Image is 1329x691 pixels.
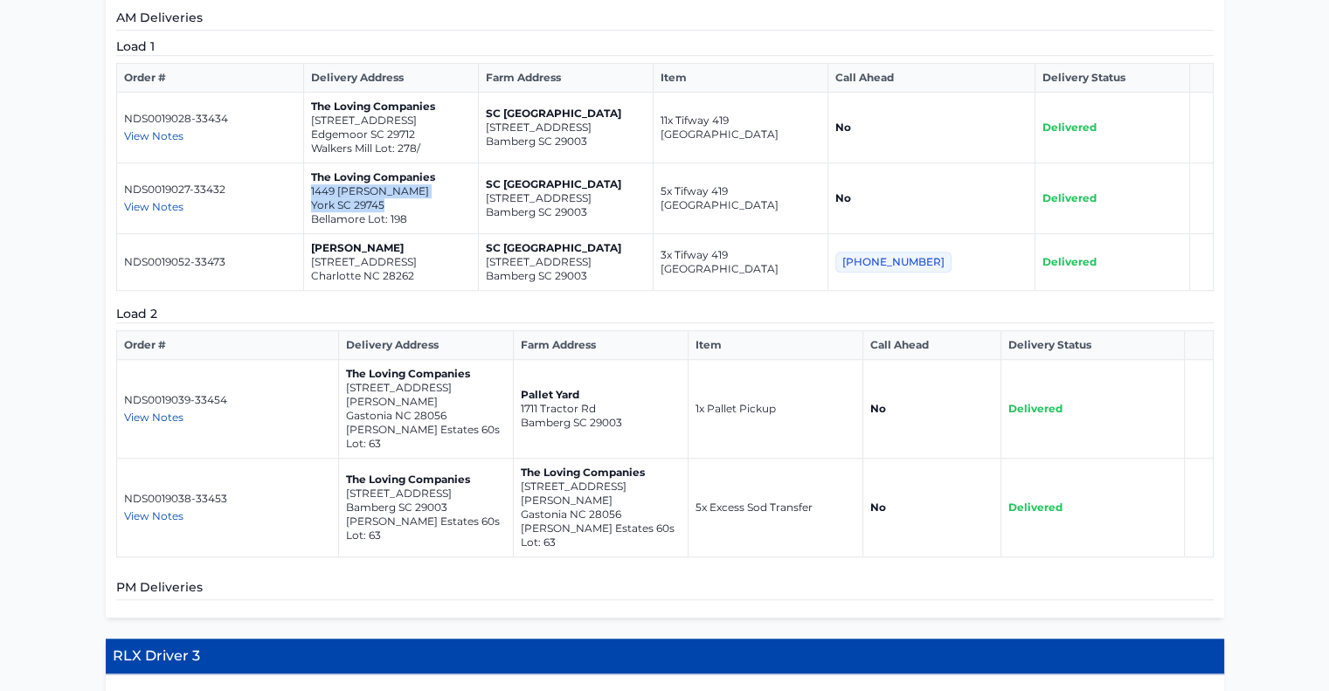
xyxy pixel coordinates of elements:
[124,112,297,126] p: NDS0019028-33434
[124,411,183,424] span: View Notes
[311,198,471,212] p: York SC 29745
[479,64,654,93] th: Farm Address
[486,241,646,255] p: SC [GEOGRAPHIC_DATA]
[486,191,646,205] p: [STREET_ADDRESS]
[513,331,688,360] th: Farm Address
[311,241,471,255] p: [PERSON_NAME]
[870,402,886,415] strong: No
[311,255,471,269] p: [STREET_ADDRESS]
[521,522,681,549] p: [PERSON_NAME] Estates 60s Lot: 63
[654,64,828,93] th: Item
[688,360,862,459] td: 1x Pallet Pickup
[1042,121,1097,134] span: Delivered
[835,252,952,273] span: [PHONE_NUMBER]
[486,107,646,121] p: SC [GEOGRAPHIC_DATA]
[311,114,471,128] p: [STREET_ADDRESS]
[116,578,1214,600] h5: PM Deliveries
[486,269,646,283] p: Bamberg SC 29003
[346,409,506,423] p: Gastonia NC 28056
[521,402,681,416] p: 1711 Tractor Rd
[654,234,828,291] td: 3x Tifway 419 [GEOGRAPHIC_DATA]
[311,212,471,226] p: Bellamore Lot: 198
[828,64,1035,93] th: Call Ahead
[1042,255,1097,268] span: Delivered
[654,163,828,234] td: 5x Tifway 419 [GEOGRAPHIC_DATA]
[835,121,851,134] strong: No
[346,473,506,487] p: The Loving Companies
[1008,402,1063,415] span: Delivered
[688,331,862,360] th: Item
[338,331,513,360] th: Delivery Address
[124,183,297,197] p: NDS0019027-33432
[521,508,681,522] p: Gastonia NC 28056
[116,9,1214,31] h5: AM Deliveries
[1008,501,1063,514] span: Delivered
[486,135,646,149] p: Bamberg SC 29003
[311,184,471,198] p: 1449 [PERSON_NAME]
[311,269,471,283] p: Charlotte NC 28262
[486,177,646,191] p: SC [GEOGRAPHIC_DATA]
[116,38,1214,56] h5: Load 1
[521,388,681,402] p: Pallet Yard
[521,480,681,508] p: [STREET_ADDRESS][PERSON_NAME]
[124,129,183,142] span: View Notes
[124,200,183,213] span: View Notes
[486,205,646,219] p: Bamberg SC 29003
[835,191,851,204] strong: No
[346,515,506,542] p: [PERSON_NAME] Estates 60s Lot: 63
[311,100,471,114] p: The Loving Companies
[124,492,331,506] p: NDS0019038-33453
[116,331,338,360] th: Order #
[346,501,506,515] p: Bamberg SC 29003
[521,466,681,480] p: The Loving Companies
[346,423,506,451] p: [PERSON_NAME] Estates 60s Lot: 63
[346,487,506,501] p: [STREET_ADDRESS]
[521,416,681,430] p: Bamberg SC 29003
[346,381,506,409] p: [STREET_ADDRESS][PERSON_NAME]
[688,459,862,557] td: 5x Excess Sod Transfer
[311,128,471,142] p: Edgemoor SC 29712
[346,367,506,381] p: The Loving Companies
[1035,64,1189,93] th: Delivery Status
[870,501,886,514] strong: No
[862,331,1000,360] th: Call Ahead
[486,255,646,269] p: [STREET_ADDRESS]
[1042,191,1097,204] span: Delivered
[124,509,183,522] span: View Notes
[124,255,297,269] p: NDS0019052-33473
[654,93,828,163] td: 11x Tifway 419 [GEOGRAPHIC_DATA]
[311,170,471,184] p: The Loving Companies
[486,121,646,135] p: [STREET_ADDRESS]
[311,142,471,155] p: Walkers Mill Lot: 278/
[304,64,479,93] th: Delivery Address
[106,639,1224,674] h4: RLX Driver 3
[116,64,304,93] th: Order #
[116,305,1214,323] h5: Load 2
[1000,331,1185,360] th: Delivery Status
[124,393,331,407] p: NDS0019039-33454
